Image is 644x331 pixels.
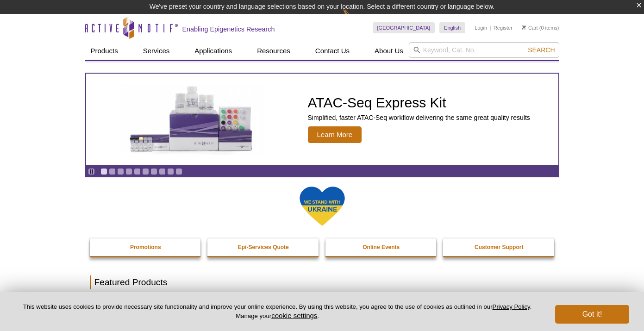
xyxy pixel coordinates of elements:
a: Go to slide 9 [167,168,174,175]
a: Go to slide 6 [142,168,149,175]
h2: Featured Products [90,275,555,289]
h2: ATAC-Seq Express Kit [308,96,530,110]
a: Resources [251,42,296,60]
p: Simplified, faster ATAC-Seq workflow delivering the same great quality results [308,113,530,122]
a: Go to slide 7 [150,168,157,175]
a: Cart [522,25,538,31]
a: Toggle autoplay [88,168,95,175]
button: Got it! [555,305,629,324]
p: This website uses cookies to provide necessary site functionality and improve your online experie... [15,303,540,320]
a: Applications [189,42,238,60]
li: (0 items) [522,22,559,33]
a: Privacy Policy [493,303,530,310]
img: Change Here [343,7,367,29]
strong: Epi-Services Quote [238,244,289,250]
span: Search [528,46,555,54]
a: English [439,22,465,33]
button: cookie settings [271,312,317,319]
a: Online Events [325,238,438,256]
a: Contact Us [310,42,355,60]
a: Services [138,42,175,60]
img: We Stand With Ukraine [299,186,345,227]
a: Go to slide 1 [100,168,107,175]
button: Search [525,46,557,54]
a: Promotions [90,238,202,256]
a: Go to slide 5 [134,168,141,175]
img: ATAC-Seq Express Kit [116,84,269,155]
a: Go to slide 3 [117,168,124,175]
strong: Online Events [363,244,400,250]
input: Keyword, Cat. No. [409,42,559,58]
h2: Enabling Epigenetics Research [182,25,275,33]
a: Epi-Services Quote [207,238,319,256]
img: Your Cart [522,25,526,30]
a: ATAC-Seq Express Kit ATAC-Seq Express Kit Simplified, faster ATAC-Seq workflow delivering the sam... [86,74,558,165]
span: Learn More [308,126,362,143]
strong: Customer Support [475,244,523,250]
article: ATAC-Seq Express Kit [86,74,558,165]
a: Go to slide 10 [175,168,182,175]
a: Go to slide 2 [109,168,116,175]
a: About Us [369,42,409,60]
a: Go to slide 4 [125,168,132,175]
strong: Promotions [130,244,161,250]
a: Customer Support [443,238,555,256]
a: [GEOGRAPHIC_DATA] [373,22,435,33]
li: | [490,22,491,33]
a: Register [494,25,513,31]
a: Go to slide 8 [159,168,166,175]
a: Products [85,42,124,60]
a: Login [475,25,487,31]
